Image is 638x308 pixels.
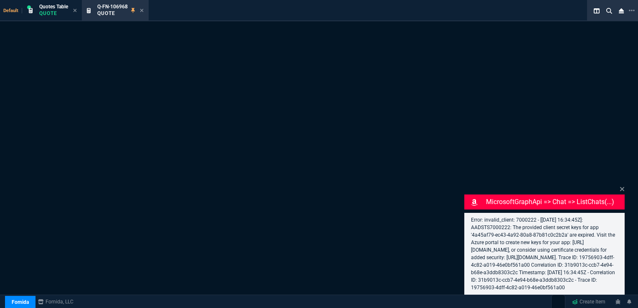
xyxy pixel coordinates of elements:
nx-icon: Close Tab [73,8,77,14]
nx-icon: Open New Tab [629,7,635,15]
p: Error: invalid_client: 7000222 - [[DATE] 16:34:45Z]: AADSTS7000222: The provided client secret ke... [471,216,618,291]
p: Quote [39,10,68,17]
p: MicrosoftGraphApi => chat => listChats(...) [486,197,623,207]
a: msbcCompanyName [35,298,76,305]
span: Default [3,8,22,13]
nx-icon: Search [603,6,615,16]
nx-icon: Split Panels [590,6,603,16]
p: Quote [97,10,128,17]
a: Create Item [569,295,609,308]
nx-icon: Close Tab [140,8,144,14]
span: Q-FN-106968 [97,4,128,10]
nx-icon: Close Workbench [615,6,627,16]
span: Quotes Table [39,4,68,10]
